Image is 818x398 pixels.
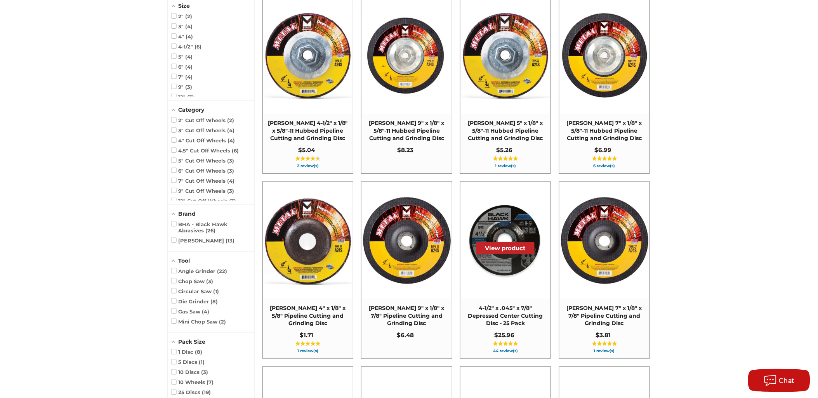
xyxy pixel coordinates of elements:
span: ★★★★★ [592,341,617,347]
span: ★★★★★ [295,156,320,162]
span: [PERSON_NAME] 4-1/2" x 1/8" x 5/8"-11 Hubbed Pipeline Cutting and Grinding Disc [267,119,349,142]
span: 4 [227,178,234,184]
span: Pack Size [179,338,206,345]
span: 9" Cut Off Wheels [172,188,234,194]
span: ★★★★★ [592,156,617,162]
span: 22 [217,268,227,274]
button: View product [476,242,535,254]
span: 12" Cut Off Wheels [172,198,236,204]
span: ★★★★★ [493,156,518,162]
span: 7 [207,379,214,386]
span: $3.81 [596,331,611,339]
span: 5 Discs [172,359,205,365]
span: Brand [179,210,196,217]
span: 10 Discs [172,369,208,376]
span: 3" Cut Off Wheels [172,127,235,133]
span: Circular Saw [172,288,219,294]
span: 26 [205,227,215,234]
span: $5.26 [496,146,512,154]
span: 4 [185,54,193,60]
span: 1 review(s) [563,349,646,353]
span: [PERSON_NAME] 5" x 1/8" x 5/8"-11 Hubbed Pipeline Cutting and Grinding Disc [464,119,547,142]
span: 9" [172,84,193,90]
span: 8 [195,349,202,355]
span: 3 [201,369,208,376]
span: $6.99 [595,146,612,154]
img: Mercer 9" x 1/8" x 7/8 Cutting and Light Grinding Wheel [362,196,451,285]
span: 4-1/2" x .045" x 7/8" Depressed Center Cutting Disc - 25 Pack [464,305,547,327]
span: 4 [185,23,193,29]
span: Category [179,106,205,113]
span: 2 review(s) [267,164,349,168]
span: 1 review(s) [464,164,547,168]
span: $25.96 [494,331,514,339]
span: Mini Chop Saw [172,318,226,325]
span: 2 [219,318,226,325]
span: 2" [172,13,193,19]
span: Angle Grinder [172,268,228,274]
span: Size [179,2,190,9]
a: Mercer 4" x 1/8" x 5/8" Pipeline Cutting and Grinding Disc [263,182,353,358]
span: BHA - Black Hawk Abrasives [172,221,250,234]
span: 4 [185,74,193,80]
span: 4" Cut Off Wheels [172,137,235,144]
span: 2 [227,117,234,123]
span: 3 [227,188,234,194]
span: 4.5" Cut Off Wheels [172,147,239,154]
button: Chat [748,369,810,392]
span: 4 [202,308,209,315]
img: Mercer 4-1/2" x 1/8" x 5/8"-11 Hubbed Cutting and Light Grinding Wheel [263,11,353,100]
span: 44 review(s) [464,349,547,353]
span: 5" [172,54,193,60]
span: [PERSON_NAME] 9" x 1/8" x 7/8" Pipeline Cutting and Grinding Disc [365,305,448,327]
img: Mercer 7" x 1/8" x 5/8"-11 Hubbed Cutting and Light Grinding Wheel [560,11,649,100]
img: Mercer 9" x 1/8" x 5/8"-11 Hubbed Cutting and Light Grinding Wheel [362,15,451,96]
span: Chat [779,377,795,384]
span: [PERSON_NAME] 7" x 1/8" x 7/8" Pipeline Cutting and Grinding Disc [563,305,646,327]
span: 19 [202,389,211,396]
span: 5" Cut Off Wheels [172,157,234,164]
span: 2" Cut Off Wheels [172,117,234,123]
span: 6 review(s) [563,164,646,168]
span: [PERSON_NAME] 9" x 1/8" x 5/8"-11 Hubbed Pipeline Cutting and Grinding Disc [365,119,448,142]
span: 3 [187,94,194,100]
span: 2 [185,13,192,19]
span: 3 [227,168,234,174]
a: 4-1/2" x .045" x 7/8" Depressed Center Cutting Disc - 25 Pack [460,182,551,358]
span: 1 [213,288,219,294]
span: ★★★★★ [493,341,518,347]
span: 12" [172,94,195,100]
a: Mercer 7" x 1/8" x 7/8" Pipeline Cutting and Grinding Disc [559,182,650,358]
span: 4 [186,33,193,40]
span: 25 Discs [172,389,211,396]
img: Mercer 4" x 1/8" x 5/8 Cutting and Light Grinding Wheel [263,196,353,285]
span: 4" [172,33,193,40]
span: 7" Cut Off Wheels [172,178,235,184]
span: 3 [185,84,192,90]
span: 13 [226,237,234,244]
span: [PERSON_NAME] 4" x 1/8" x 5/8" Pipeline Cutting and Grinding Disc [267,305,349,327]
span: ★★★★★ [295,341,320,347]
span: 6 [195,43,201,50]
span: $5.04 [298,146,315,154]
span: 6" [172,64,193,70]
span: Die Grinder [172,298,218,305]
span: 6" Cut Off Wheels [172,168,234,174]
img: 4-1/2" x 3/64" x 7/8" Depressed Center Type 27 Cut Off Wheel [461,196,550,285]
span: 3" [172,23,193,29]
span: 1 Disc [172,349,203,355]
a: Mercer 9" x 1/8" x 7/8" Pipeline Cutting and Grinding Disc [361,182,452,358]
span: Tool [179,257,190,264]
span: 4 [228,137,235,144]
span: 6 [232,147,239,154]
span: 7" [172,74,193,80]
span: $6.48 [397,331,414,339]
span: 4 [227,127,234,133]
span: 4 [185,64,193,70]
span: 10 Wheels [172,379,214,386]
span: 1 review(s) [267,349,349,353]
span: 1 [199,359,205,365]
span: 4-1/2" [172,43,202,50]
span: [PERSON_NAME] 7" x 1/8" x 5/8"-11 Hubbed Pipeline Cutting and Grinding Disc [563,119,646,142]
span: 8 [210,298,218,305]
